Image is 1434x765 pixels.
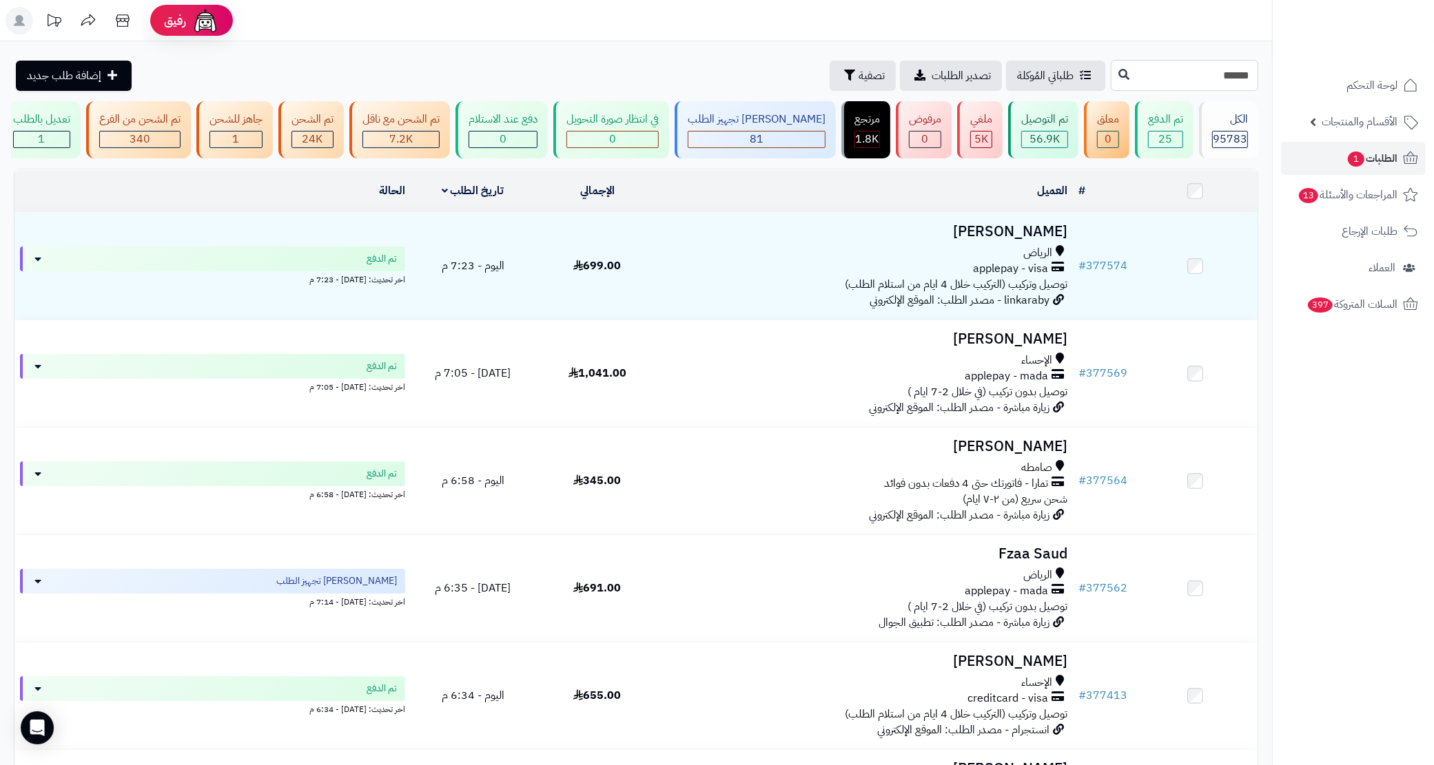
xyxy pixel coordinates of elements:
[367,252,397,266] span: تم الدفع
[291,112,334,127] div: تم الشحن
[879,614,1050,631] span: زيارة مباشرة - مصدر الطلب: تطبيق الجوال
[1021,112,1068,127] div: تم التوصيل
[367,467,397,481] span: تم الدفع
[1038,182,1068,199] a: العميل
[1322,112,1397,132] span: الأقسام والمنتجات
[192,7,219,34] img: ai-face.png
[442,182,504,199] a: تاريخ الطلب
[469,132,537,147] div: 0
[453,101,551,158] a: دفع عند الاستلام 0
[209,112,263,127] div: جاهز للشحن
[1159,131,1173,147] span: 25
[435,580,511,596] span: [DATE] - 6:35 م
[1024,567,1053,583] span: الرياض
[1281,288,1426,321] a: السلات المتروكة397
[909,112,941,127] div: مرفوض
[968,691,1049,706] span: creditcard - visa
[855,132,879,147] div: 1826
[27,67,101,84] span: إضافة طلب جديد
[276,101,347,158] a: تم الشحن 24K
[1196,101,1261,158] a: الكل95783
[363,132,439,147] div: 7222
[1022,675,1053,691] span: الإحساء
[21,711,54,744] div: Open Intercom Messenger
[500,131,506,147] span: 0
[20,701,405,715] div: اخر تحديث: [DATE] - 6:34 م
[963,491,1068,507] span: شحن سريع (من ٢-٧ ايام)
[1281,69,1426,102] a: لوحة التحكم
[99,112,181,127] div: تم الشحن من الفرع
[20,379,405,393] div: اخر تحديث: [DATE] - 7:05 م
[1149,132,1182,147] div: 25
[379,182,405,199] a: الحالة
[965,368,1049,384] span: applepay - mada
[566,112,659,127] div: في انتظار صورة التحويل
[1079,580,1087,596] span: #
[908,598,1068,615] span: توصيل بدون تركيب (في خلال 2-7 ايام )
[1213,131,1247,147] span: 95783
[1369,258,1395,277] span: العملاء
[878,722,1050,738] span: انستجرام - مصدر الطلب: الموقع الإلكتروني
[1105,131,1112,147] span: 0
[665,224,1068,240] h3: [PERSON_NAME]
[1079,472,1087,489] span: #
[292,132,333,147] div: 24041
[609,131,616,147] span: 0
[900,61,1002,91] a: تصدير الطلبات
[965,583,1049,599] span: applepay - mada
[442,687,504,704] span: اليوم - 6:34 م
[1281,251,1426,284] a: العملاء
[16,61,132,91] a: إضافة طلب جديد
[1079,258,1128,274] a: #377574
[830,61,896,91] button: تصفية
[665,653,1068,669] h3: [PERSON_NAME]
[1097,112,1119,127] div: معلق
[922,131,929,147] span: 0
[1030,131,1060,147] span: 56.9K
[83,101,194,158] a: تم الشحن من الفرع 340
[442,258,504,274] span: اليوم - 7:23 م
[573,687,621,704] span: 655.00
[362,112,440,127] div: تم الشحن مع ناقل
[870,292,1050,308] span: linkaraby - مصدر الطلب: الموقع الإلكتروني
[1079,687,1128,704] a: #377413
[750,131,764,147] span: 81
[1148,112,1183,127] div: تم الدفع
[1079,258,1087,274] span: #
[1281,178,1426,211] a: المراجعات والأسئلة13
[665,546,1068,562] h3: Fzaa Saud
[1132,101,1196,158] a: تم الدفع 25
[1022,353,1053,368] span: الإحساء
[856,131,879,147] span: 1.8K
[1024,245,1053,261] span: الرياض
[194,101,276,158] a: جاهز للشحن 1
[1081,101,1132,158] a: معلق 0
[1022,132,1067,147] div: 56852
[859,67,885,84] span: تصفية
[839,101,893,158] a: مرتجع 1.8K
[688,132,825,147] div: 81
[1079,182,1086,199] a: #
[1022,460,1053,476] span: صامطه
[164,12,186,29] span: رفيق
[1006,61,1105,91] a: طلباتي المُوكلة
[367,359,397,373] span: تم الدفع
[893,101,954,158] a: مرفوض 0
[569,365,626,381] span: 1,041.00
[1299,188,1318,203] span: 13
[1308,297,1333,313] span: 397
[573,258,621,274] span: 699.00
[389,131,413,147] span: 7.2K
[20,486,405,501] div: اخر تحديث: [DATE] - 6:58 م
[665,439,1068,454] h3: [PERSON_NAME]
[910,132,941,147] div: 0
[20,271,405,286] div: اخر تحديث: [DATE] - 7:23 م
[210,132,262,147] div: 1
[846,706,1068,722] span: توصيل وتركيب (التركيب خلال 4 ايام من استلام الطلب)
[1307,295,1397,314] span: السلات المتروكة
[367,682,397,695] span: تم الدفع
[469,112,537,127] div: دفع عند الاستلام
[908,384,1068,400] span: توصيل بدون تركيب (في خلال 2-7 ايام )
[846,276,1068,293] span: توصيل وتركيب (التركيب خلال 4 ايام من استلام الطلب)
[1098,132,1118,147] div: 0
